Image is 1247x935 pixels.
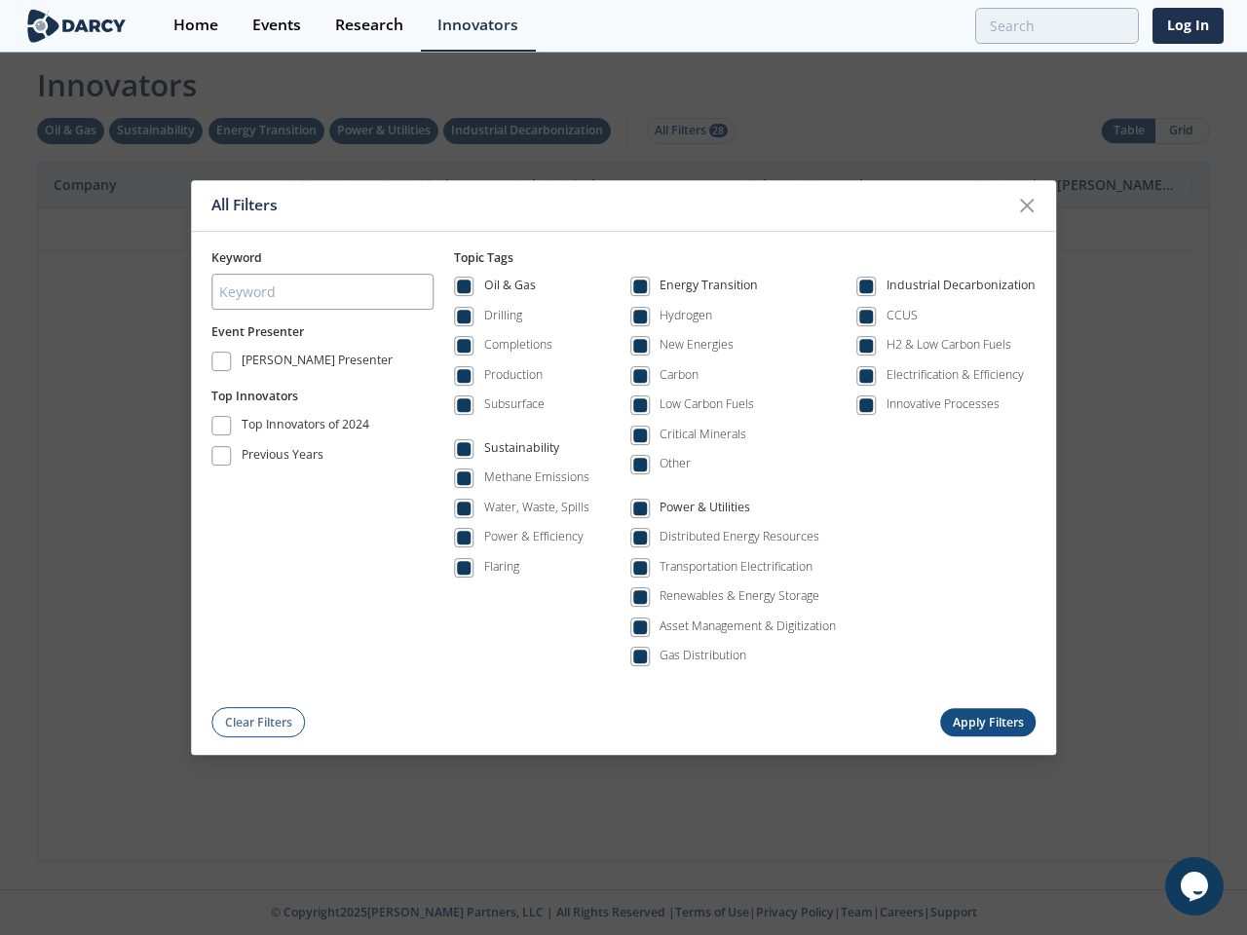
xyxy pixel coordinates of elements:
[211,323,304,340] span: Event Presenter
[484,469,589,487] div: Methane Emissions
[437,18,518,33] div: Innovators
[660,396,754,414] div: Low Carbon Fuels
[211,323,304,341] button: Event Presenter
[484,439,559,463] div: Sustainability
[660,366,699,384] div: Carbon
[242,416,369,439] div: Top Innovators of 2024
[484,529,584,546] div: Power & Efficiency
[23,9,130,43] img: logo-wide.svg
[173,18,218,33] div: Home
[484,278,536,301] div: Oil & Gas
[660,588,819,606] div: Renewables & Energy Storage
[940,709,1036,737] button: Apply Filters
[211,708,305,738] button: Clear Filters
[252,18,301,33] div: Events
[660,558,812,576] div: Transportation Electrification
[242,446,323,469] div: Previous Years
[484,337,552,355] div: Completions
[660,617,836,635] div: Asset Management & Digitization
[484,307,522,324] div: Drilling
[660,337,734,355] div: New Energies
[211,388,298,405] button: Top Innovators
[887,396,1000,414] div: Innovative Processes
[211,249,262,266] span: Keyword
[660,499,750,522] div: Power & Utilities
[484,396,545,414] div: Subsurface
[975,8,1139,44] input: Advanced Search
[211,187,1008,224] div: All Filters
[211,388,298,404] span: Top Innovators
[887,337,1011,355] div: H2 & Low Carbon Fuels
[1165,857,1228,916] iframe: chat widget
[484,558,519,576] div: Flaring
[454,249,513,266] span: Topic Tags
[660,278,758,301] div: Energy Transition
[660,426,746,443] div: Critical Minerals
[211,274,434,310] input: Keyword
[484,499,589,516] div: Water, Waste, Spills
[660,648,746,665] div: Gas Distribution
[242,352,393,375] div: [PERSON_NAME] Presenter
[660,529,819,546] div: Distributed Energy Resources
[887,278,1036,301] div: Industrial Decarbonization
[660,456,691,473] div: Other
[887,366,1024,384] div: Electrification & Efficiency
[335,18,403,33] div: Research
[484,366,543,384] div: Production
[1153,8,1224,44] a: Log In
[660,307,712,324] div: Hydrogen
[887,307,918,324] div: CCUS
